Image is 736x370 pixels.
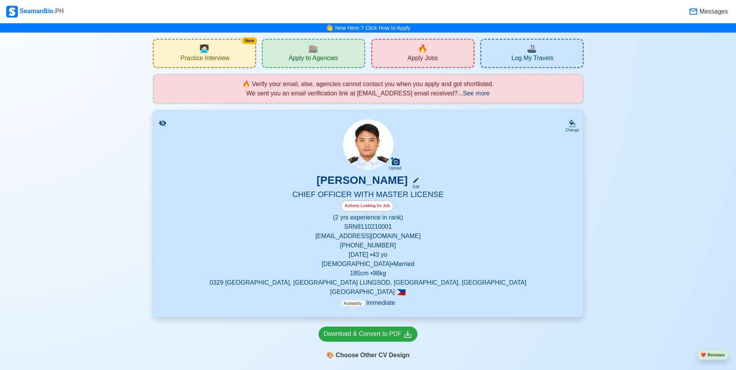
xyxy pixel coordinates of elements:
div: New [242,37,257,44]
span: new [418,43,428,54]
h5: CHIEF OFFICER WITH MASTER LICENSE [163,190,574,201]
span: Practice Interview [180,54,229,64]
p: [GEOGRAPHIC_DATA] [163,287,574,297]
a: Download & Convert to PDF [319,327,417,342]
span: See more [463,90,490,97]
span: paint [326,351,334,360]
h3: [PERSON_NAME] [317,174,408,190]
div: Edit [409,184,419,190]
div: Choose Other CV Design [319,348,417,363]
div: Actively Looking for Job [341,201,393,211]
p: SRN 8110210001 [163,222,574,232]
span: Log My Travels [511,54,553,64]
p: [DATE] • 43 yo [163,250,574,259]
a: New Here ? Click How to Apply [335,25,410,31]
span: ... [458,90,490,97]
span: Apply Jobs [407,54,438,64]
span: Availability [341,300,365,307]
span: 🔥 Verify your email, else, agencies cannot contact you when you apply and got shortlisted. [242,81,494,87]
span: Apply to Agencies [289,54,338,64]
div: Download & Convert to PDF [324,329,412,339]
span: interview [199,43,209,54]
span: We sent you an email verification link at [EMAIL_ADDRESS] email received? [246,90,458,97]
div: SeamanBio [6,6,64,17]
p: [PHONE_NUMBER] [163,241,574,250]
p: [DEMOGRAPHIC_DATA] • Married [163,259,574,269]
span: 🇵🇭 [397,289,406,296]
span: Messages [698,7,728,16]
p: [EMAIL_ADDRESS][DOMAIN_NAME] [163,232,574,241]
span: bell [324,22,335,34]
div: Change [565,127,579,133]
span: agencies [308,43,318,54]
p: (2 yrs experience in rank) [163,213,574,222]
p: Immediate [341,298,395,308]
span: heart [701,353,706,357]
p: 0329 [GEOGRAPHIC_DATA], [GEOGRAPHIC_DATA] LUNGSOD, [GEOGRAPHIC_DATA], [GEOGRAPHIC_DATA] [163,278,574,287]
img: Logo [6,6,18,17]
div: Upload [389,166,402,171]
span: .PH [54,8,64,14]
button: heartReviews [697,350,728,360]
span: travel [527,43,537,54]
p: 185 cm • 98 kg [163,269,574,278]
